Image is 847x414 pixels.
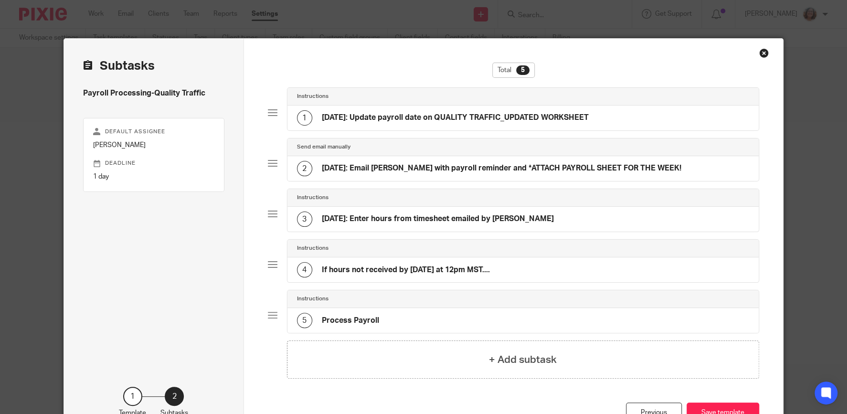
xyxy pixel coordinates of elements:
[297,93,328,100] h4: Instructions
[297,143,350,151] h4: Send email manually
[322,214,554,224] h4: [DATE]: Enter hours from timesheet emailed by [PERSON_NAME]
[322,265,490,275] h4: If hours not received by [DATE] at 12pm MST....
[297,212,312,227] div: 3
[297,194,328,202] h4: Instructions
[297,161,312,176] div: 2
[297,313,312,328] div: 5
[489,352,557,367] h4: + Add subtask
[297,110,312,126] div: 1
[93,172,214,181] p: 1 day
[123,387,142,406] div: 1
[297,262,312,277] div: 4
[759,48,769,58] div: Close this dialog window
[83,88,224,98] h4: Payroll Processing-Quality Traffic
[83,58,155,74] h2: Subtasks
[297,295,328,303] h4: Instructions
[516,65,529,75] div: 5
[165,387,184,406] div: 2
[492,63,535,78] div: Total
[297,244,328,252] h4: Instructions
[93,128,214,136] p: Default assignee
[322,113,589,123] h4: [DATE]: Update payroll date on QUALITY TRAFFIC_UPDATED WORKSHEET
[322,316,379,326] h4: Process Payroll
[93,159,214,167] p: Deadline
[93,140,214,150] p: [PERSON_NAME]
[322,163,681,173] h4: [DATE]: Email [PERSON_NAME] with payroll reminder and *ATTACH PAYROLL SHEET FOR THE WEEK!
